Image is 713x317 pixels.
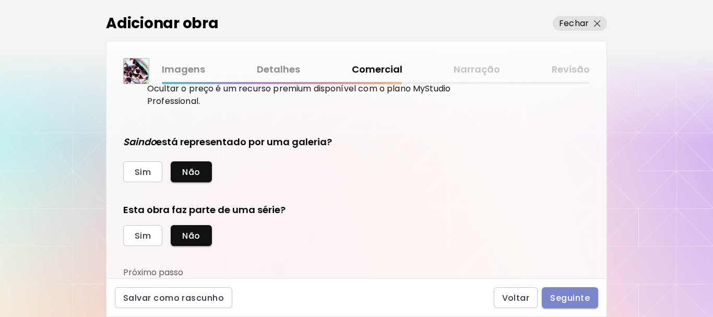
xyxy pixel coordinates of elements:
[257,62,300,77] a: Detalhes
[542,287,598,308] button: Seguinte
[147,83,457,108] p: Ocultar o preço é um recurso premium disponível com o plano MyStudio Professional.
[162,62,205,77] a: Imagens
[123,225,162,246] button: Sim
[171,161,211,182] button: Não
[494,287,538,308] button: Voltar
[135,230,151,241] span: Sim
[123,161,162,182] button: Sim
[171,225,211,246] button: Não
[502,292,530,303] span: Voltar
[550,292,590,303] span: Seguinte
[123,135,332,149] h5: está representado por uma galeria?
[123,135,156,148] i: Saindo
[123,203,457,217] h5: Esta obra faz parte de uma série?
[123,292,224,303] span: Salvar como rascunho
[124,58,149,84] img: thumbnail
[182,167,200,178] span: Não
[123,267,183,278] h5: Próximo passo
[135,167,151,178] span: Sim
[182,230,200,241] span: Não
[115,287,232,308] button: Salvar como rascunho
